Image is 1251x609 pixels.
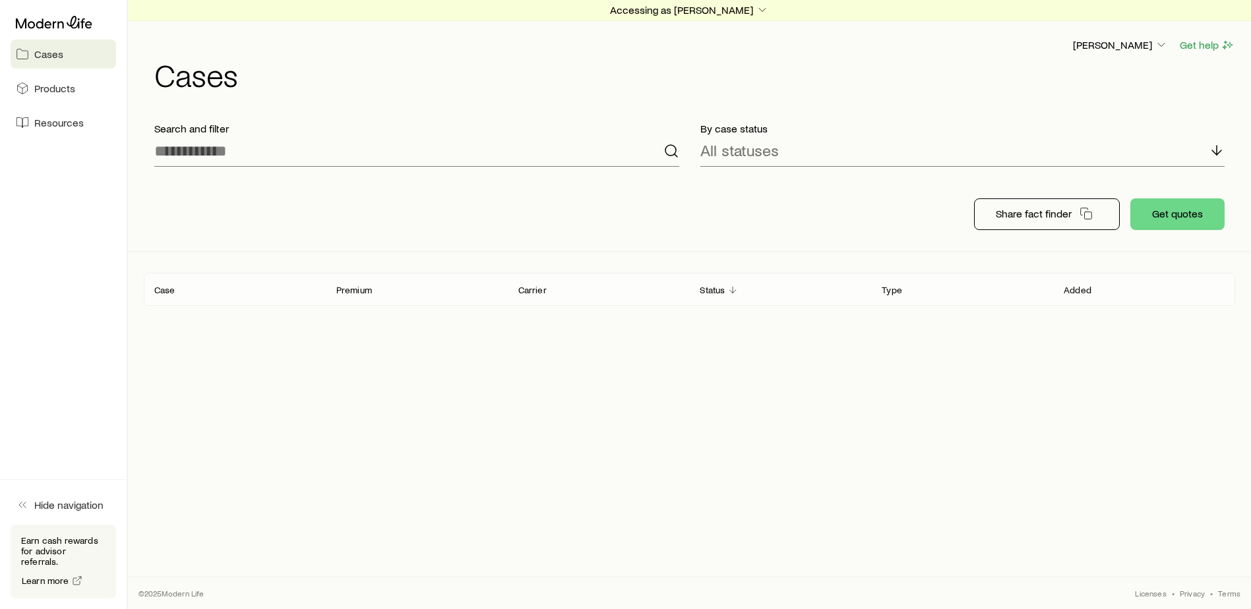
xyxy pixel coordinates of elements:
span: Products [34,82,75,95]
span: Learn more [22,576,69,585]
button: Share fact finder [974,198,1120,230]
p: [PERSON_NAME] [1073,38,1168,51]
button: Get quotes [1130,198,1225,230]
p: By case status [700,122,1225,135]
a: Terms [1218,588,1240,598]
a: Resources [11,108,116,137]
p: Share fact finder [996,207,1072,220]
a: Privacy [1180,588,1205,598]
span: • [1210,588,1213,598]
p: Accessing as [PERSON_NAME] [610,3,769,16]
div: Client cases [144,273,1235,306]
h1: Cases [154,59,1235,90]
p: All statuses [700,141,779,159]
a: Licenses [1135,588,1166,598]
p: Premium [336,285,372,295]
p: Case [154,285,175,295]
p: Type [882,285,902,295]
p: Status [700,285,725,295]
div: Earn cash rewards for advisor referrals.Learn more [11,525,116,598]
a: Products [11,74,116,103]
p: Added [1064,285,1091,295]
p: Search and filter [154,122,679,135]
span: Hide navigation [34,498,104,511]
p: Earn cash rewards for advisor referrals. [21,535,106,567]
a: Cases [11,40,116,69]
button: [PERSON_NAME] [1072,38,1169,53]
button: Get help [1179,38,1235,53]
p: © 2025 Modern Life [138,588,204,598]
span: Cases [34,47,63,61]
p: Carrier [518,285,547,295]
span: • [1172,588,1175,598]
span: Resources [34,116,84,129]
button: Hide navigation [11,490,116,519]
